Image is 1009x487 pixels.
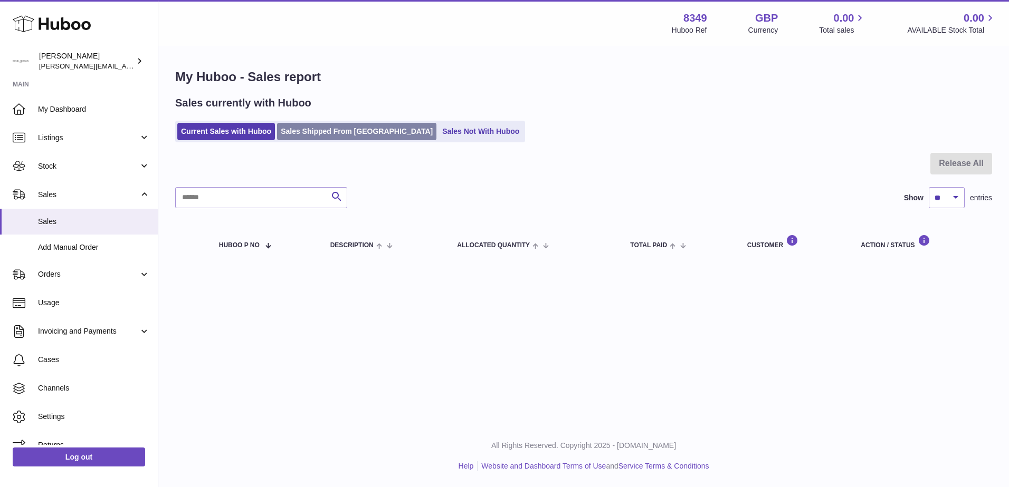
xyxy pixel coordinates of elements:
div: Customer [747,235,840,249]
strong: 8349 [683,11,707,25]
span: Total paid [630,242,667,249]
span: Settings [38,412,150,422]
a: 0.00 AVAILABLE Stock Total [907,11,996,35]
strong: GBP [755,11,778,25]
span: 0.00 [834,11,854,25]
a: Sales Shipped From [GEOGRAPHIC_DATA] [277,123,436,140]
span: ALLOCATED Quantity [457,242,530,249]
span: Sales [38,217,150,227]
img: katy.taghizadeh@michelgermain.com [13,53,28,69]
div: [PERSON_NAME] [39,51,134,71]
span: Invoicing and Payments [38,326,139,336]
a: Help [459,462,474,470]
div: Currency [748,25,778,35]
span: Total sales [819,25,866,35]
h2: Sales currently with Huboo [175,96,311,110]
span: My Dashboard [38,104,150,114]
li: and [478,461,709,471]
span: AVAILABLE Stock Total [907,25,996,35]
span: Returns [38,440,150,450]
a: Sales Not With Huboo [439,123,523,140]
span: Stock [38,161,139,171]
a: 0.00 Total sales [819,11,866,35]
span: 0.00 [964,11,984,25]
p: All Rights Reserved. Copyright 2025 - [DOMAIN_NAME] [167,441,1001,451]
a: Log out [13,447,145,466]
span: Huboo P no [219,242,260,249]
div: Action / Status [861,235,982,249]
span: Listings [38,133,139,143]
span: Channels [38,383,150,393]
span: Cases [38,355,150,365]
span: [PERSON_NAME][EMAIL_ADDRESS][DOMAIN_NAME] [39,62,212,70]
a: Current Sales with Huboo [177,123,275,140]
a: Service Terms & Conditions [618,462,709,470]
div: Huboo Ref [672,25,707,35]
span: entries [970,193,992,203]
a: Website and Dashboard Terms of Use [481,462,606,470]
span: Add Manual Order [38,242,150,252]
span: Description [330,242,374,249]
span: Orders [38,269,139,279]
span: Usage [38,298,150,308]
label: Show [904,193,924,203]
h1: My Huboo - Sales report [175,69,992,85]
span: Sales [38,190,139,200]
